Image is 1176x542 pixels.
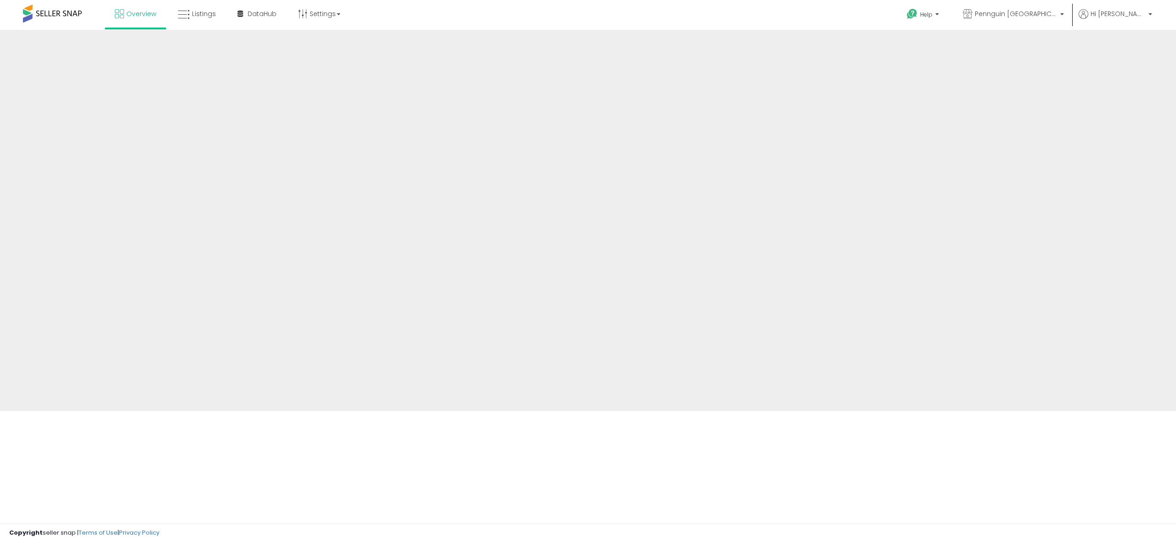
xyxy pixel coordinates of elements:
span: Overview [126,9,156,18]
span: Help [920,11,933,18]
a: Hi [PERSON_NAME] [1079,9,1152,30]
span: Listings [192,9,216,18]
span: Hi [PERSON_NAME] [1091,9,1146,18]
span: Pennguin [GEOGRAPHIC_DATA] [975,9,1057,18]
span: DataHub [248,9,277,18]
i: Get Help [906,8,918,20]
a: Help [899,1,948,30]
